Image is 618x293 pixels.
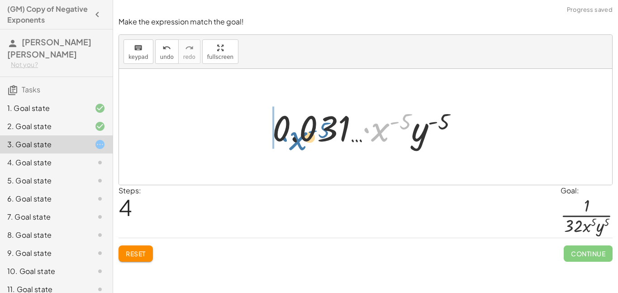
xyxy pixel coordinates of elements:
label: Steps: [119,186,141,195]
div: 1. Goal state [7,103,80,114]
span: [PERSON_NAME] [PERSON_NAME] [7,37,91,59]
span: Reset [126,250,146,258]
div: 8. Goal state [7,230,80,240]
div: 7. Goal state [7,211,80,222]
i: keyboard [134,43,143,53]
div: 4. Goal state [7,157,80,168]
i: Task finished and correct. [95,121,105,132]
i: Task not started. [95,211,105,222]
button: keyboardkeypad [124,39,153,64]
i: redo [185,43,194,53]
div: 6. Goal state [7,193,80,204]
h4: (GM) Copy of Negative Exponents [7,4,89,25]
div: 9. Goal state [7,248,80,259]
div: Not you? [11,60,105,69]
i: Task not started. [95,266,105,277]
span: keypad [128,54,148,60]
i: Task not started. [95,248,105,259]
span: fullscreen [207,54,233,60]
div: 5. Goal state [7,175,80,186]
i: Task finished and correct. [95,103,105,114]
i: undo [162,43,171,53]
button: fullscreen [202,39,238,64]
p: Make the expression match the goal! [119,17,613,27]
i: Task started. [95,139,105,150]
div: 10. Goal state [7,266,80,277]
span: Tasks [22,85,40,94]
button: undoundo [155,39,179,64]
div: Goal: [561,185,613,196]
i: Task not started. [95,157,105,168]
div: 2. Goal state [7,121,80,132]
span: redo [183,54,195,60]
div: 3. Goal state [7,139,80,150]
span: undo [160,54,174,60]
i: Task not started. [95,193,105,204]
i: Task not started. [95,230,105,240]
button: redoredo [178,39,200,64]
i: Task not started. [95,175,105,186]
button: Reset [119,245,153,262]
span: Progress saved [567,5,613,14]
span: 4 [119,193,132,221]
